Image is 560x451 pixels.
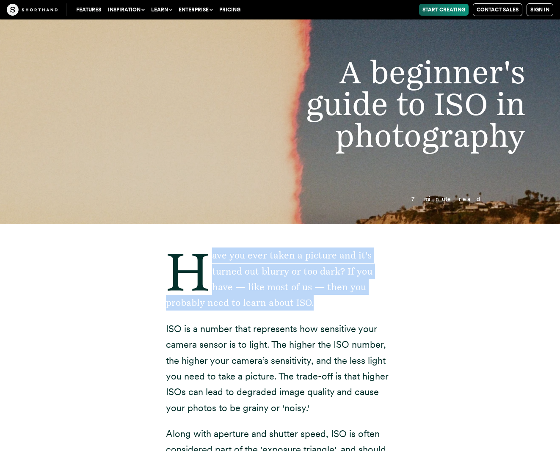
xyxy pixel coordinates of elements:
[527,3,553,16] a: Sign in
[175,4,216,16] button: Enterprise
[473,3,522,16] a: Contact Sales
[7,4,58,16] img: The Craft
[61,196,499,202] p: 7 minute read
[236,56,542,152] h1: A beginner's guide to ISO in photography
[166,321,394,416] p: ISO is a number that represents how sensitive your camera sensor is to light. The higher the ISO ...
[166,247,394,311] p: Have you ever taken a picture and it's turned out blurry or too dark? If you have — like most of ...
[73,4,105,16] a: Features
[216,4,244,16] a: Pricing
[148,4,175,16] button: Learn
[105,4,148,16] button: Inspiration
[419,4,469,16] a: Start Creating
